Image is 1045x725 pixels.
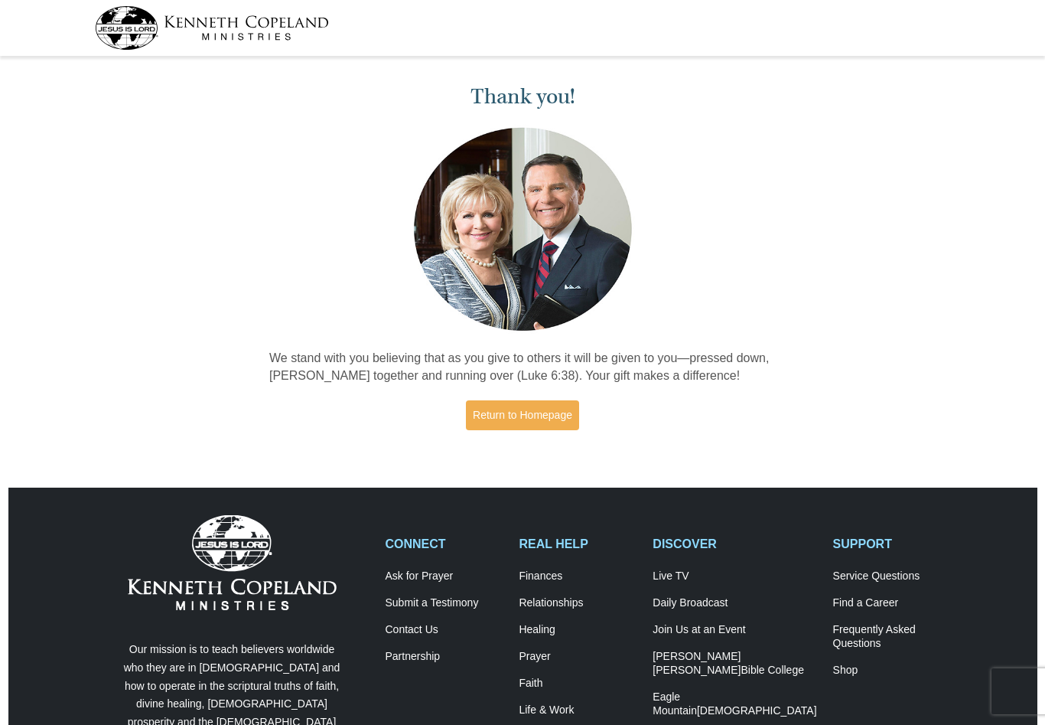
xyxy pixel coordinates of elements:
span: [DEMOGRAPHIC_DATA] [697,704,817,717]
a: Shop [833,664,951,678]
a: Finances [519,570,636,583]
a: Service Questions [833,570,951,583]
a: Submit a Testimony [386,596,503,610]
p: We stand with you believing that as you give to others it will be given to you—pressed down, [PER... [269,350,776,385]
a: Daily Broadcast [653,596,816,610]
a: Eagle Mountain[DEMOGRAPHIC_DATA] [653,691,816,718]
img: Kenneth Copeland Ministries [128,515,337,610]
a: [PERSON_NAME] [PERSON_NAME]Bible College [653,650,816,678]
img: Kenneth and Gloria [410,124,636,335]
a: Return to Homepage [466,400,579,430]
a: Partnership [386,650,503,664]
h2: DISCOVER [653,537,816,551]
a: Join Us at an Event [653,623,816,637]
a: Relationships [519,596,636,610]
a: Ask for Prayer [386,570,503,583]
span: Bible College [741,664,804,676]
h2: REAL HELP [519,537,636,551]
img: kcm-header-logo.svg [95,6,329,50]
a: Life & Work [519,704,636,717]
a: Healing [519,623,636,637]
h1: Thank you! [269,84,776,109]
a: Find a Career [833,596,951,610]
a: Live TV [653,570,816,583]
a: Frequently AskedQuestions [833,623,951,651]
a: Faith [519,677,636,691]
h2: SUPPORT [833,537,951,551]
h2: CONNECT [386,537,503,551]
a: Prayer [519,650,636,664]
a: Contact Us [386,623,503,637]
